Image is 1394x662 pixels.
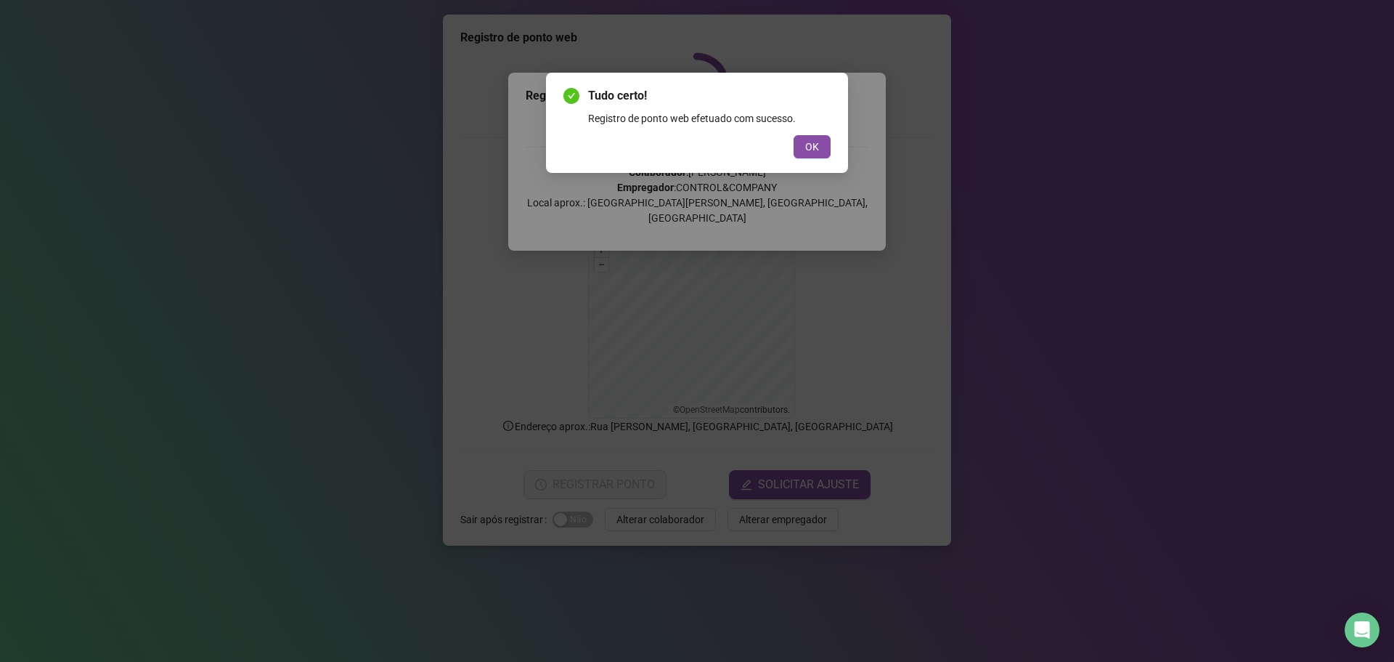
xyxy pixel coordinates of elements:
button: OK [794,135,831,158]
div: Registro de ponto web efetuado com sucesso. [588,110,831,126]
span: check-circle [563,88,579,104]
div: Open Intercom Messenger [1345,613,1379,647]
span: OK [805,139,819,155]
span: Tudo certo! [588,87,831,105]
